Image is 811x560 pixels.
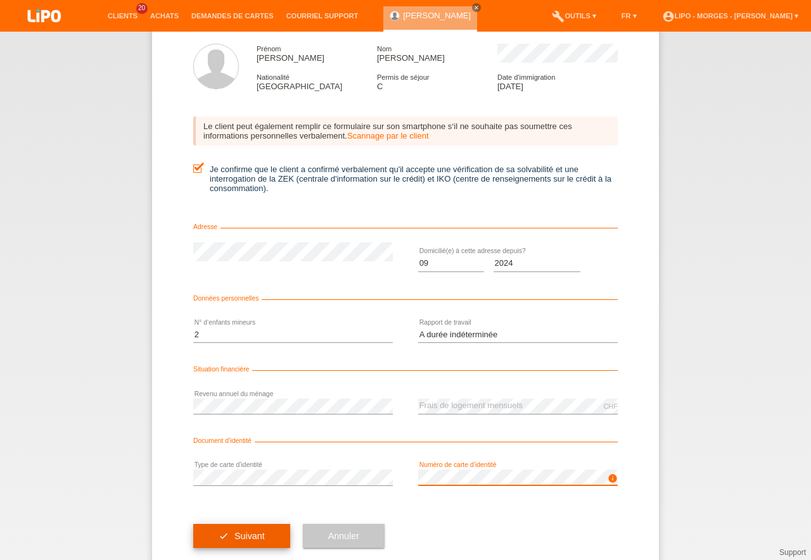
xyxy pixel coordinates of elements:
[193,295,262,302] span: Données personnelles
[403,11,471,20] a: [PERSON_NAME]
[377,72,497,91] div: C
[219,531,229,541] i: check
[377,73,430,81] span: Permis de séjour
[13,26,76,35] a: LIPO pay
[257,73,290,81] span: Nationalité
[377,45,392,53] span: Nom
[136,3,148,14] span: 20
[662,10,675,23] i: account_circle
[603,402,618,410] div: CHF
[185,12,280,20] a: Demandes de cartes
[257,45,281,53] span: Prénom
[546,12,602,20] a: buildOutils ▾
[193,524,290,548] button: check Suivant
[144,12,185,20] a: Achats
[347,131,429,140] a: Scannage par le client
[303,524,385,548] button: Annuler
[193,223,220,230] span: Adresse
[328,531,359,541] span: Annuler
[193,165,618,193] label: Je confirme que le client a confirmé verbalement qu'il accepte une vérification de sa solvabilité...
[280,12,364,20] a: Courriel Support
[101,12,144,20] a: Clients
[779,548,806,557] a: Support
[656,12,805,20] a: account_circleLIPO - Morges - [PERSON_NAME] ▾
[377,44,497,63] div: [PERSON_NAME]
[552,10,565,23] i: build
[472,3,481,12] a: close
[497,73,555,81] span: Date d'immigration
[608,473,618,483] i: info
[497,72,618,91] div: [DATE]
[615,12,643,20] a: FR ▾
[193,366,252,373] span: Situation financière
[257,72,377,91] div: [GEOGRAPHIC_DATA]
[193,437,255,444] span: Document d’identité
[193,116,618,146] div: Le client peut également remplir ce formulaire sur son smartphone s‘il ne souhaite pas soumettre ...
[257,44,377,63] div: [PERSON_NAME]
[473,4,480,11] i: close
[608,477,618,485] a: info
[234,531,265,541] span: Suivant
